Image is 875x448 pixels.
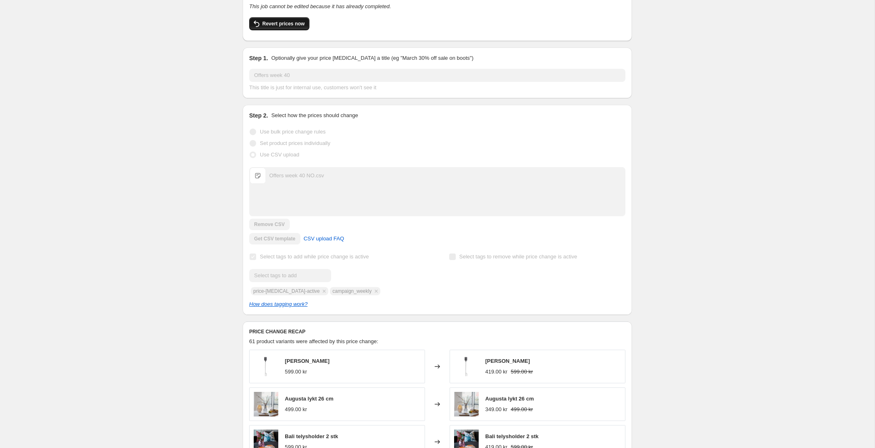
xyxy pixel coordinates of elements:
span: CSV upload FAQ [304,235,344,243]
span: Revert prices now [262,20,305,27]
i: This job cannot be edited because it has already completed. [249,3,391,9]
input: 30% off holiday sale [249,69,625,82]
span: Select tags to remove while price change is active [459,253,577,260]
span: [PERSON_NAME] [285,358,330,364]
span: Augusta lykt 26 cm [485,396,534,402]
button: Revert prices now [249,17,309,30]
div: 599.00 kr [285,368,307,376]
p: Optionally give your price [MEDICAL_DATA] a title (eg "March 30% off sale on boots") [271,54,473,62]
span: Set product prices individually [260,140,330,146]
div: Offers week 40 NO.csv [269,172,324,180]
strike: 499.00 kr [511,405,533,414]
strike: 599.00 kr [511,368,533,376]
div: 499.00 kr [285,405,307,414]
h2: Step 1. [249,54,268,62]
span: This title is just for internal use, customers won't see it [249,84,376,91]
img: 250130_Perfect-Home_0595_web_80x.jpg [254,392,278,416]
span: Bali telysholder 2 stk [485,433,539,439]
span: 61 product variants were affected by this price change: [249,338,378,344]
span: [PERSON_NAME] [485,358,530,364]
span: Augusta lykt 26 cm [285,396,334,402]
img: Fjernbakgrunn-prosjekt-13_d55da323-f1a2-403f-a5cf-74641969aa7b_80x.jpg [454,354,479,379]
span: Use CSV upload [260,152,299,158]
a: CSV upload FAQ [299,232,349,245]
p: Select how the prices should change [271,111,358,120]
div: 349.00 kr [485,405,507,414]
img: Fjernbakgrunn-prosjekt-13_d55da323-f1a2-403f-a5cf-74641969aa7b_80x.jpg [254,354,278,379]
span: Use bulk price change rules [260,129,325,135]
span: Bali telysholder 2 stk [285,433,338,439]
h6: PRICE CHANGE RECAP [249,328,625,335]
span: Select tags to add while price change is active [260,253,369,260]
div: 419.00 kr [485,368,507,376]
h2: Step 2. [249,111,268,120]
input: Select tags to add [249,269,331,282]
a: How does tagging work? [249,301,307,307]
img: 250130_Perfect-Home_0595_web_80x.jpg [454,392,479,416]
